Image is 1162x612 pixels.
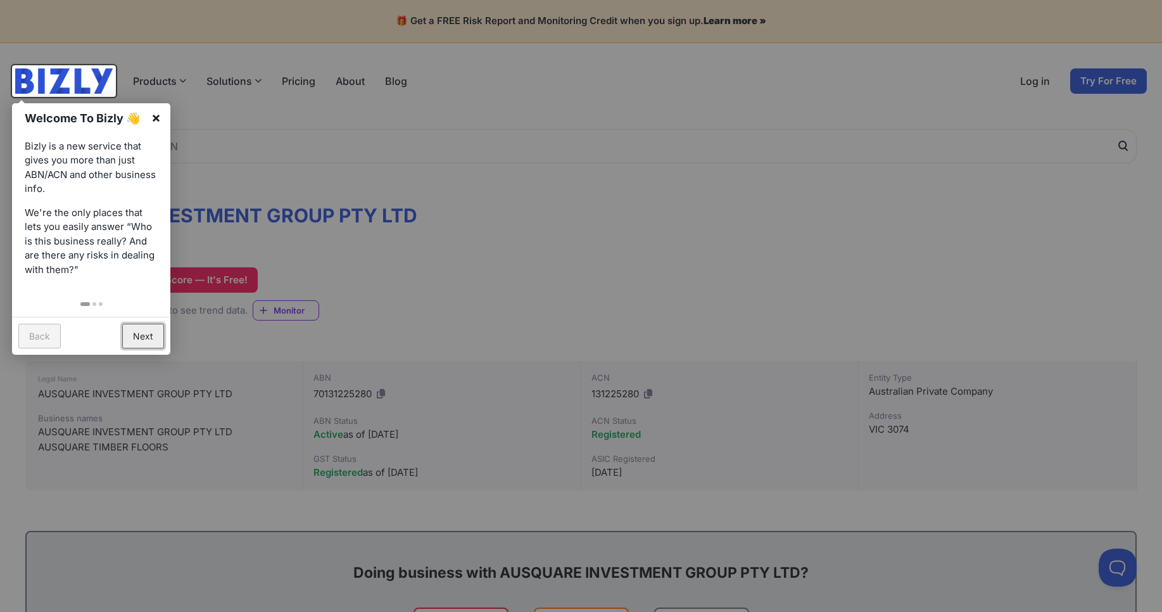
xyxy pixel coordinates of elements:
p: We're the only places that lets you easily answer “Who is this business really? And are there any... [25,206,158,277]
a: × [142,103,170,132]
h1: Welcome To Bizly 👋 [25,110,144,127]
a: Next [122,324,164,348]
a: Back [18,324,61,348]
p: Bizly is a new service that gives you more than just ABN/ACN and other business info. [25,139,158,196]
